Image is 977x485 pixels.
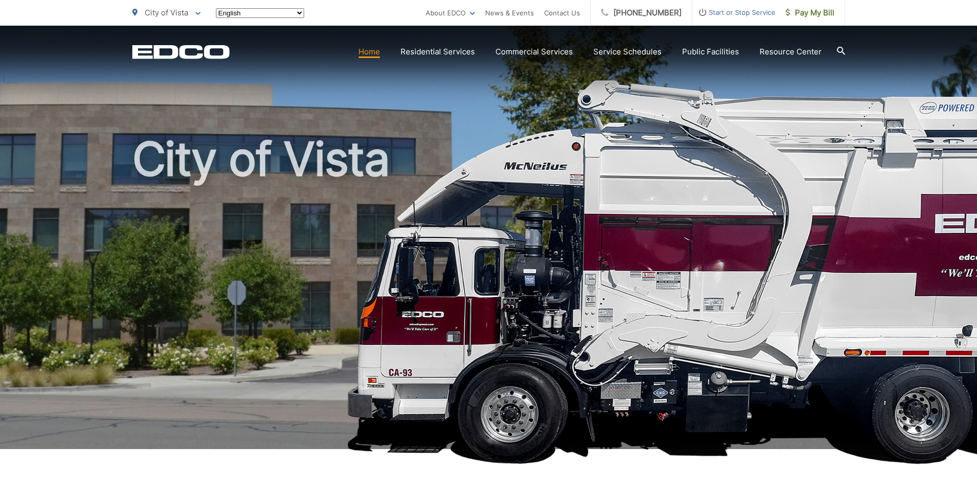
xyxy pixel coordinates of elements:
[426,7,475,19] a: About EDCO
[132,45,230,59] a: EDCD logo. Return to the homepage.
[495,46,573,58] a: Commercial Services
[358,46,380,58] a: Home
[544,7,580,19] a: Contact Us
[145,8,188,17] span: City of Vista
[216,8,304,18] select: Select a language
[682,46,739,58] a: Public Facilities
[132,133,845,458] h1: City of Vista
[760,46,822,58] a: Resource Center
[485,7,534,19] a: News & Events
[593,46,662,58] a: Service Schedules
[786,7,834,19] span: Pay My Bill
[401,46,475,58] a: Residential Services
